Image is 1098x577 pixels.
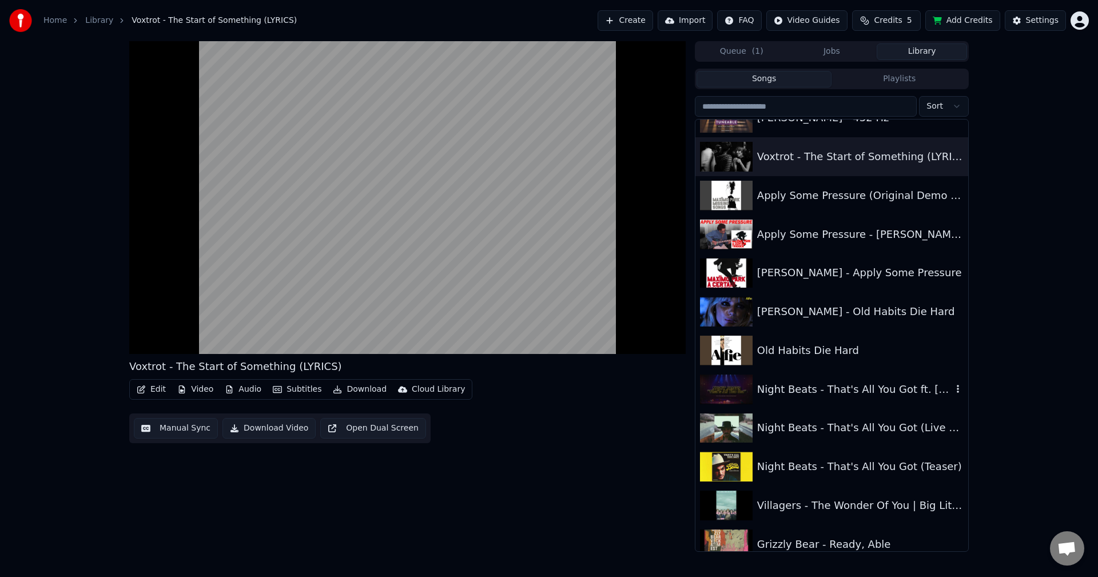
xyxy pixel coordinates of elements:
button: FAQ [717,10,761,31]
span: ( 1 ) [752,46,763,57]
button: Playlists [832,71,967,87]
button: Audio [220,381,266,397]
div: Voxtrot - The Start of Something (LYRICS) [757,149,964,165]
nav: breadcrumb [43,15,297,26]
button: Edit [132,381,170,397]
button: Import [658,10,713,31]
div: Night Beats - That's All You Got (Live At Valentine) [757,420,964,436]
div: Apply Some Pressure - [PERSON_NAME] Guitar Cover [757,226,964,242]
div: [PERSON_NAME] - Apply Some Pressure [757,265,964,281]
div: Night Beats - That's All You Got ft. [PERSON_NAME] (Official Video) [757,381,952,397]
div: Settings [1026,15,1059,26]
div: Voxtrot - The Start of Something (LYRICS) [129,359,342,375]
button: Video Guides [766,10,848,31]
div: Old Habits Die Hard [757,343,964,359]
span: Voxtrot - The Start of Something (LYRICS) [132,15,297,26]
img: youka [9,9,32,32]
button: Open Dual Screen [320,418,426,439]
div: Villagers - The Wonder Of You | Big Little Lies: Season 2 OST [757,498,964,514]
div: Cloud Library [412,384,465,395]
span: 5 [907,15,912,26]
button: Library [877,43,967,60]
button: Video [173,381,218,397]
a: Library [85,15,113,26]
div: Grizzly Bear - Ready, Able [757,536,964,552]
div: [PERSON_NAME] - Old Habits Die Hard [757,304,964,320]
button: Subtitles [268,381,326,397]
a: Home [43,15,67,26]
button: Queue [697,43,787,60]
button: Create [598,10,653,31]
div: Night Beats - That's All You Got (Teaser) [757,459,964,475]
div: Open de chat [1050,531,1084,566]
button: Jobs [787,43,877,60]
button: Add Credits [925,10,1000,31]
button: Download Video [222,418,316,439]
span: Credits [874,15,902,26]
button: Download [328,381,391,397]
button: Credits5 [852,10,921,31]
span: Sort [926,101,943,112]
button: Manual Sync [134,418,218,439]
button: Settings [1005,10,1066,31]
button: Songs [697,71,832,87]
div: Apply Some Pressure (Original Demo Version) [757,188,964,204]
